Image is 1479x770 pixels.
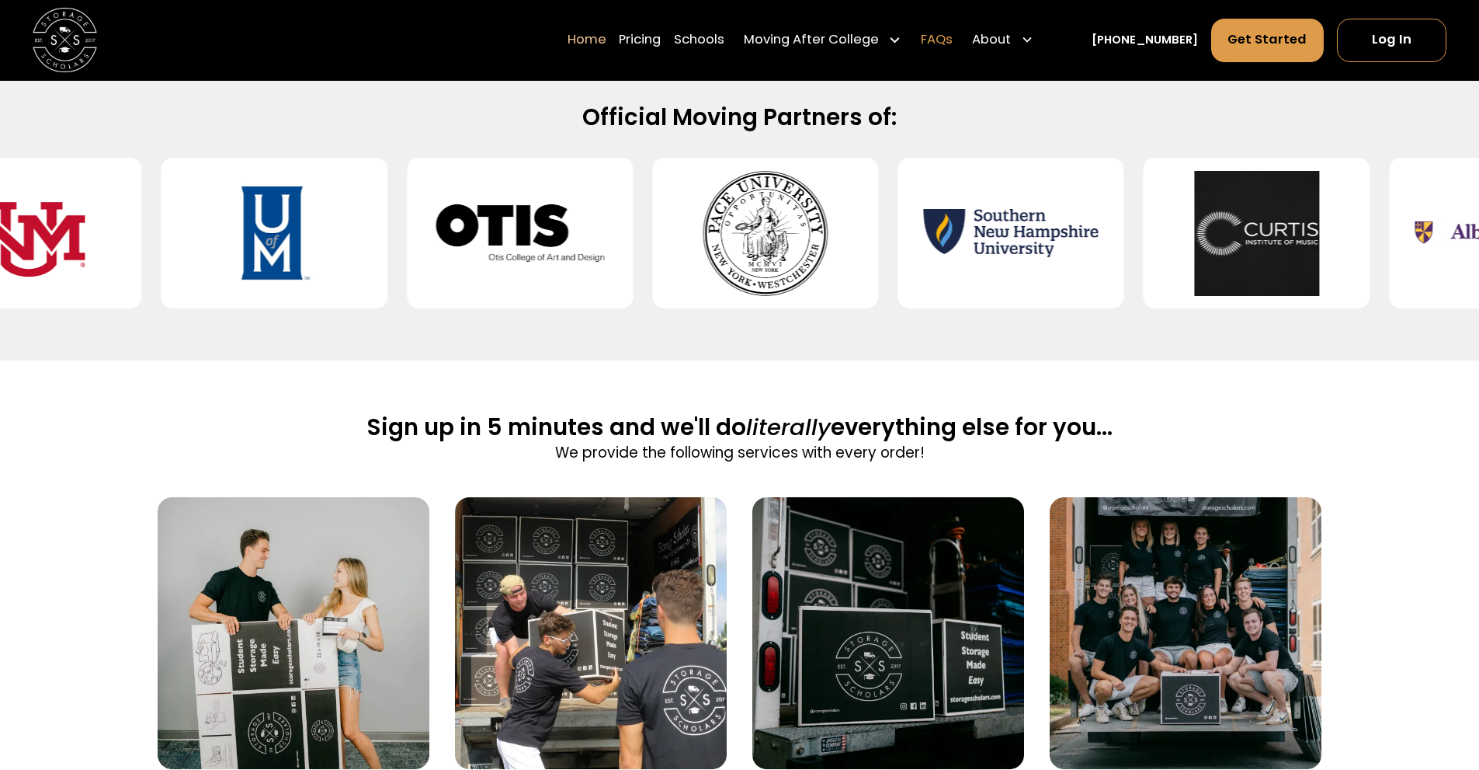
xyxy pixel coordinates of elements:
[223,103,1257,132] h2: Official Moving Partners of:
[921,18,953,63] a: FAQs
[1092,32,1198,49] a: [PHONE_NUMBER]
[158,497,429,769] img: We supply packing materials.
[679,171,853,296] img: Pace University - Pleasantville
[924,171,1099,296] img: Southern New Hampshire University
[972,31,1011,51] div: About
[455,497,727,769] img: Door to door pick and delivery.
[432,171,607,296] img: Otis College of Art and Design
[966,18,1040,63] div: About
[619,18,661,63] a: Pricing
[1169,171,1344,296] img: Curtis Institute of Music
[746,411,831,443] span: literally
[367,442,1113,464] p: We provide the following services with every order!
[1211,19,1325,62] a: Get Started
[33,8,97,72] img: Storage Scholars main logo
[1337,19,1446,62] a: Log In
[738,18,908,63] div: Moving After College
[1050,497,1321,769] img: We ship your belongings.
[674,18,724,63] a: Schools
[744,31,879,51] div: Moving After College
[367,413,1113,442] h2: Sign up in 5 minutes and we'll do everything else for you...
[568,18,606,63] a: Home
[752,497,1024,769] img: We store your boxes.
[187,171,362,296] img: University of Memphis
